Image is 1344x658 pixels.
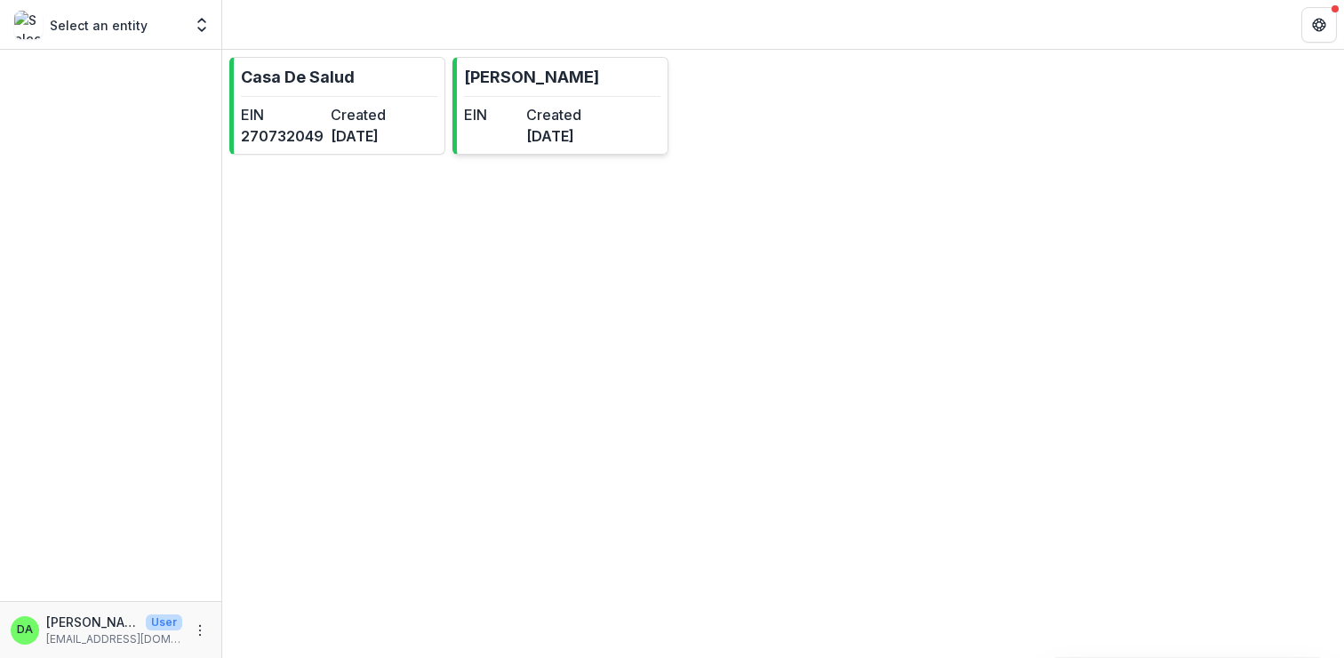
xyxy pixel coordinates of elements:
p: [PERSON_NAME] [464,65,599,89]
p: [PERSON_NAME] [46,613,139,631]
dt: Created [526,104,581,125]
a: [PERSON_NAME]EINCreated[DATE] [452,57,668,155]
div: Diego Abente [17,624,33,636]
button: More [189,620,211,641]
p: User [146,614,182,630]
p: Casa De Salud [241,65,355,89]
dd: 270732049 [241,125,324,147]
dd: [DATE] [331,125,413,147]
dt: Created [331,104,413,125]
p: Select an entity [50,16,148,35]
p: [EMAIL_ADDRESS][DOMAIN_NAME] [46,631,182,647]
button: Get Help [1301,7,1337,43]
dt: EIN [241,104,324,125]
button: Open entity switcher [189,7,214,43]
img: Select an entity [14,11,43,39]
dt: EIN [464,104,519,125]
a: Casa De SaludEIN270732049Created[DATE] [229,57,445,155]
dd: [DATE] [526,125,581,147]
